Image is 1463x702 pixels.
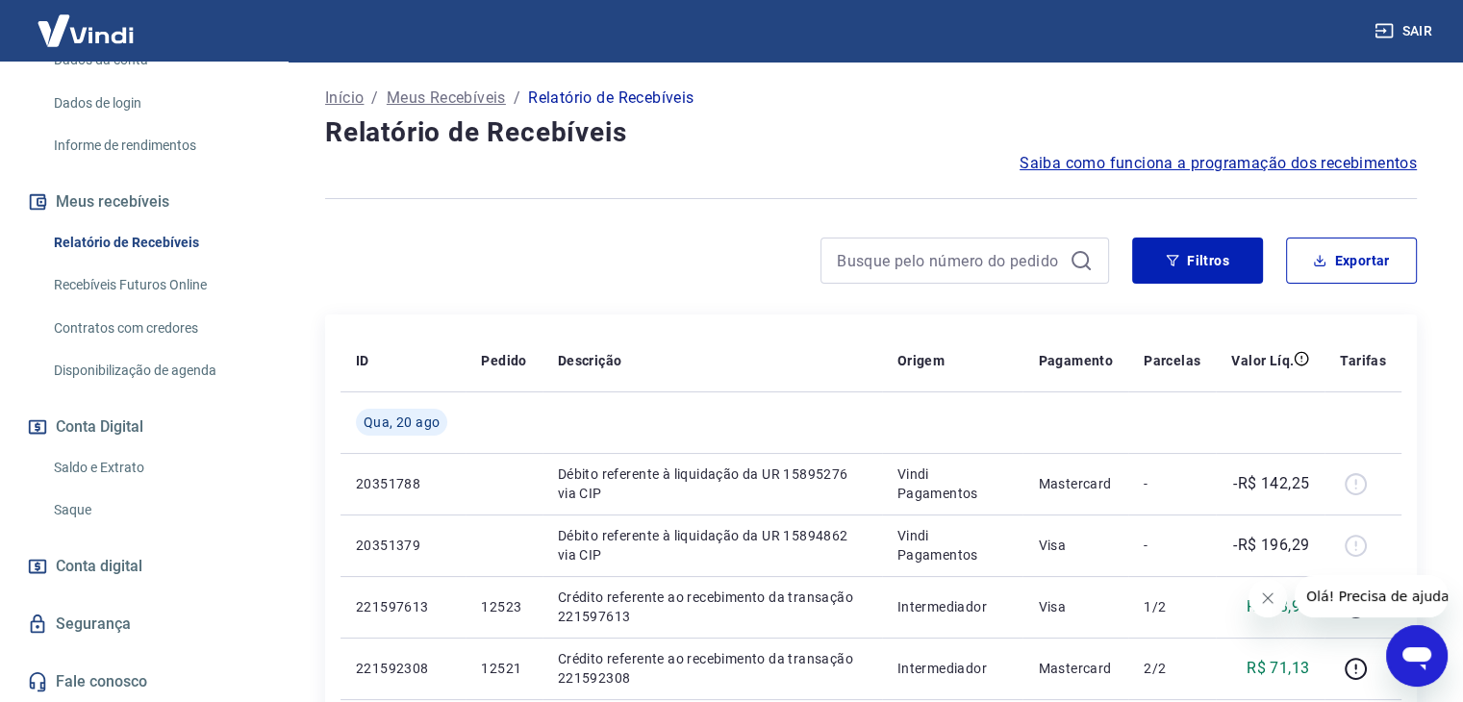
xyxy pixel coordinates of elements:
[387,87,506,110] a: Meus Recebíveis
[1231,351,1294,370] p: Valor Líq.
[356,597,450,616] p: 221597613
[325,87,364,110] a: Início
[1038,474,1113,493] p: Mastercard
[46,84,265,123] a: Dados de login
[46,309,265,348] a: Contratos com credores
[1249,579,1287,617] iframe: Fechar mensagem
[558,351,622,370] p: Descrição
[897,351,945,370] p: Origem
[46,448,265,488] a: Saldo e Extrato
[897,526,1008,564] p: Vindi Pagamentos
[46,351,265,390] a: Disponibilização de agenda
[56,553,142,580] span: Conta digital
[1371,13,1440,49] button: Sair
[1038,536,1113,555] p: Visa
[1340,351,1386,370] p: Tarifas
[1386,625,1448,687] iframe: Botão para abrir a janela de mensagens
[1038,351,1113,370] p: Pagamento
[528,87,694,110] p: Relatório de Recebíveis
[46,265,265,305] a: Recebíveis Futuros Online
[23,603,265,645] a: Segurança
[371,87,378,110] p: /
[558,464,867,503] p: Débito referente à liquidação da UR 15895276 via CIP
[1144,474,1200,493] p: -
[481,659,526,678] p: 12521
[1038,659,1113,678] p: Mastercard
[1144,536,1200,555] p: -
[23,545,265,588] a: Conta digital
[356,351,369,370] p: ID
[23,181,265,223] button: Meus recebíveis
[514,87,520,110] p: /
[1247,595,1309,618] p: R$ 43,91
[46,223,265,263] a: Relatório de Recebíveis
[1132,238,1263,284] button: Filtros
[1295,575,1448,617] iframe: Mensagem da empresa
[1233,534,1309,557] p: -R$ 196,29
[23,1,148,60] img: Vindi
[558,649,867,688] p: Crédito referente ao recebimento da transação 221592308
[1286,238,1417,284] button: Exportar
[1247,657,1309,680] p: R$ 71,13
[558,526,867,564] p: Débito referente à liquidação da UR 15894862 via CIP
[481,597,526,616] p: 12523
[23,406,265,448] button: Conta Digital
[1144,597,1200,616] p: 1/2
[1144,351,1200,370] p: Parcelas
[1233,472,1309,495] p: -R$ 142,25
[364,413,440,432] span: Qua, 20 ago
[1144,659,1200,678] p: 2/2
[46,490,265,530] a: Saque
[1020,152,1417,175] a: Saiba como funciona a programação dos recebimentos
[897,464,1008,503] p: Vindi Pagamentos
[1038,597,1113,616] p: Visa
[356,474,450,493] p: 20351788
[897,597,1008,616] p: Intermediador
[558,588,867,626] p: Crédito referente ao recebimento da transação 221597613
[325,113,1417,152] h4: Relatório de Recebíveis
[481,351,526,370] p: Pedido
[12,13,162,29] span: Olá! Precisa de ajuda?
[46,126,265,165] a: Informe de rendimentos
[356,659,450,678] p: 221592308
[356,536,450,555] p: 20351379
[837,246,1062,275] input: Busque pelo número do pedido
[897,659,1008,678] p: Intermediador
